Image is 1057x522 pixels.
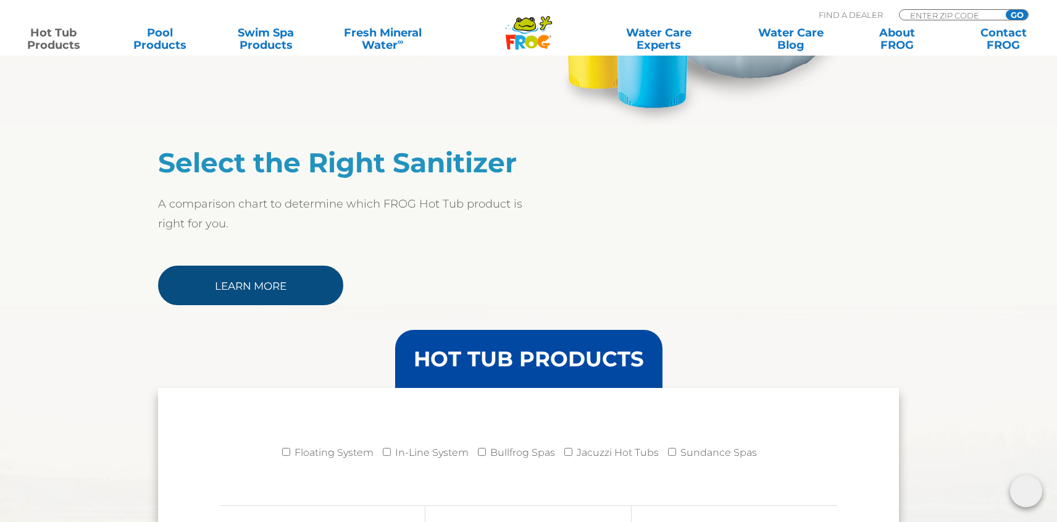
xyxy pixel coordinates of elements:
a: Hot TubProducts [12,27,95,51]
label: Floating System [295,440,374,465]
a: Swim SpaProducts [225,27,307,51]
a: Water CareBlog [750,27,832,51]
a: Learn More [158,266,343,305]
a: Fresh MineralWater∞ [331,27,434,51]
p: A comparison chart to determine which FROG Hot Tub product is right for you. [158,194,528,234]
input: GO [1006,10,1028,20]
label: Bullfrog Spas [490,440,555,465]
p: Find A Dealer [819,9,883,20]
label: In-Line System [395,440,469,465]
a: PoolProducts [119,27,201,51]
a: ContactFROG [962,27,1045,51]
a: AboutFROG [856,27,938,51]
sup: ∞ [398,36,404,46]
h2: Select the Right Sanitizer [158,146,528,179]
a: Water CareExperts [592,27,726,51]
input: Zip Code Form [909,10,992,20]
label: Jacuzzi Hot Tubs [577,440,659,465]
img: openIcon [1010,475,1042,507]
h3: HOT TUB PRODUCTS [414,348,644,369]
label: Sundance Spas [680,440,757,465]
